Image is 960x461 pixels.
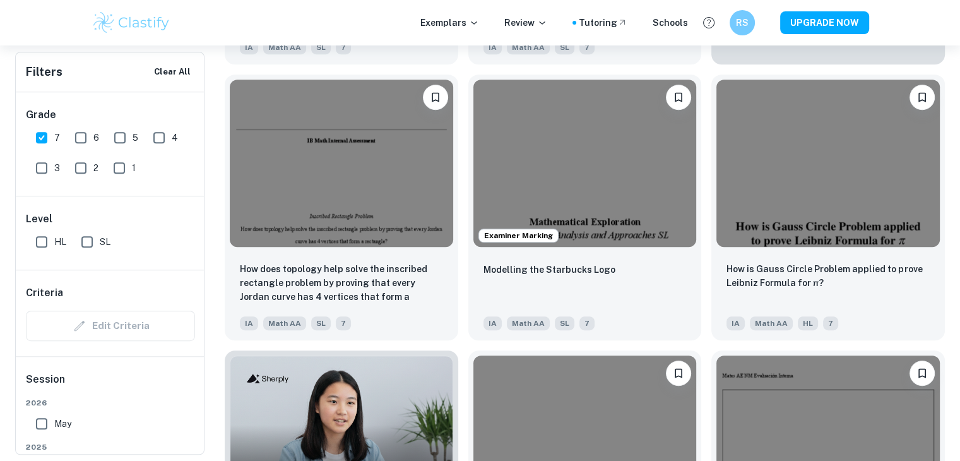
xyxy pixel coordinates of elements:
p: Review [504,16,547,30]
button: Bookmark [666,361,691,386]
img: Math AA IA example thumbnail: How does topology help solve the inscrib [230,80,453,247]
a: BookmarkHow does topology help solve the inscribed rectangle problem by proving that every Jordan... [225,75,458,340]
span: SL [555,316,574,330]
span: SL [100,235,110,249]
h6: Criteria [26,285,63,301]
div: Criteria filters are unavailable when searching by topic [26,311,195,341]
button: Help and Feedback [698,12,720,33]
span: HL [54,235,66,249]
h6: Level [26,212,195,227]
a: Tutoring [579,16,627,30]
span: IA [240,316,258,330]
p: How is Gauss Circle Problem applied to prove Leibniz Formula for π? [726,262,930,290]
span: Examiner Marking [479,230,558,241]
h6: RS [735,16,749,30]
h6: Session [26,372,195,397]
p: Exemplars [420,16,479,30]
img: Math AA IA example thumbnail: Modelling the Starbucks Logo [473,80,697,247]
span: IA [483,316,502,330]
img: Math AA IA example thumbnail: How is Gauss Circle Problem applied to p [716,80,940,247]
span: SL [311,40,331,54]
span: SL [311,316,331,330]
h6: Grade [26,107,195,123]
span: 5 [133,131,138,145]
span: IA [483,40,502,54]
p: Modelling the Starbucks Logo [483,263,615,277]
button: Clear All [151,63,194,81]
span: 7 [54,131,60,145]
a: BookmarkHow is Gauss Circle Problem applied to prove Leibniz Formula for π?IAMath AAHL7 [711,75,945,340]
button: RS [730,10,755,35]
span: IA [240,40,258,54]
span: 7 [579,40,595,54]
button: Bookmark [423,85,448,110]
a: Schools [653,16,688,30]
span: Math AA [263,316,306,330]
span: 4 [172,131,178,145]
span: 7 [336,316,351,330]
span: May [54,417,71,431]
span: Math AA [507,40,550,54]
button: Bookmark [666,85,691,110]
button: UPGRADE NOW [780,11,869,34]
span: 7 [336,40,351,54]
span: 7 [579,316,595,330]
span: 7 [823,316,838,330]
span: 2 [93,161,98,175]
span: IA [726,316,745,330]
span: Math AA [263,40,306,54]
p: How does topology help solve the inscribed rectangle problem by proving that every Jordan curve h... [240,262,443,305]
span: 1 [132,161,136,175]
a: Examiner MarkingBookmarkModelling the Starbucks LogoIAMath AASL7 [468,75,702,340]
span: SL [555,40,574,54]
span: 2025 [26,441,195,453]
span: HL [798,316,818,330]
button: Bookmark [910,85,935,110]
span: 2026 [26,397,195,409]
button: Bookmark [910,361,935,386]
span: Math AA [750,316,793,330]
span: 3 [54,161,60,175]
span: 6 [93,131,99,145]
span: Math AA [507,316,550,330]
img: Clastify logo [92,10,172,35]
h6: Filters [26,63,62,81]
